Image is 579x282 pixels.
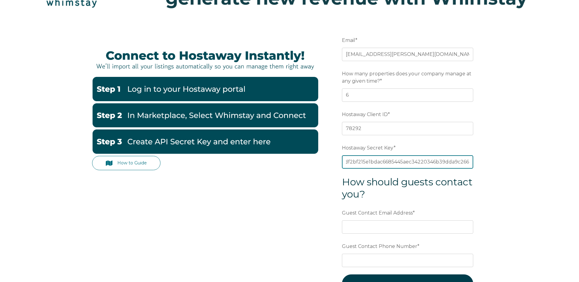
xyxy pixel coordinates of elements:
img: Hostaway Banner [92,44,318,75]
span: Hostaway Secret Key [342,143,394,153]
img: Hostaway1 [92,77,318,101]
img: Hostaway2 [92,103,318,128]
span: Email [342,36,355,45]
span: Guest Contact Email Address [342,208,413,218]
span: How should guests contact you? [342,176,473,200]
span: Guest Contact Phone Number [342,242,417,251]
span: How many properties does your company manage at any given time? [342,69,471,86]
span: Hostaway Client ID [342,110,388,119]
a: How to Guide [92,156,161,170]
img: Hostaway3-1 [92,129,318,154]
